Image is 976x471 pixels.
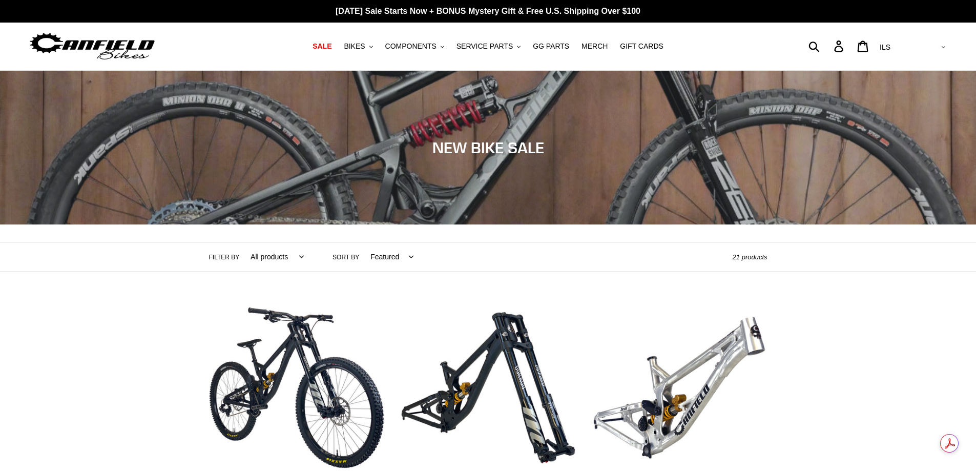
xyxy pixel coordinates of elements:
button: COMPONENTS [380,39,449,53]
label: Filter by [209,253,240,262]
span: BIKES [344,42,365,51]
a: MERCH [576,39,613,53]
span: SERVICE PARTS [456,42,513,51]
span: GG PARTS [533,42,569,51]
span: SALE [313,42,331,51]
span: 21 products [733,253,767,261]
a: GG PARTS [528,39,574,53]
span: MERCH [582,42,608,51]
a: GIFT CARDS [615,39,669,53]
label: Sort by [333,253,359,262]
a: SALE [307,39,337,53]
button: BIKES [339,39,378,53]
span: COMPONENTS [385,42,437,51]
button: SERVICE PARTS [451,39,526,53]
span: GIFT CARDS [620,42,663,51]
img: Canfield Bikes [28,30,156,63]
span: NEW BIKE SALE [432,138,544,157]
input: Search [814,35,840,57]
